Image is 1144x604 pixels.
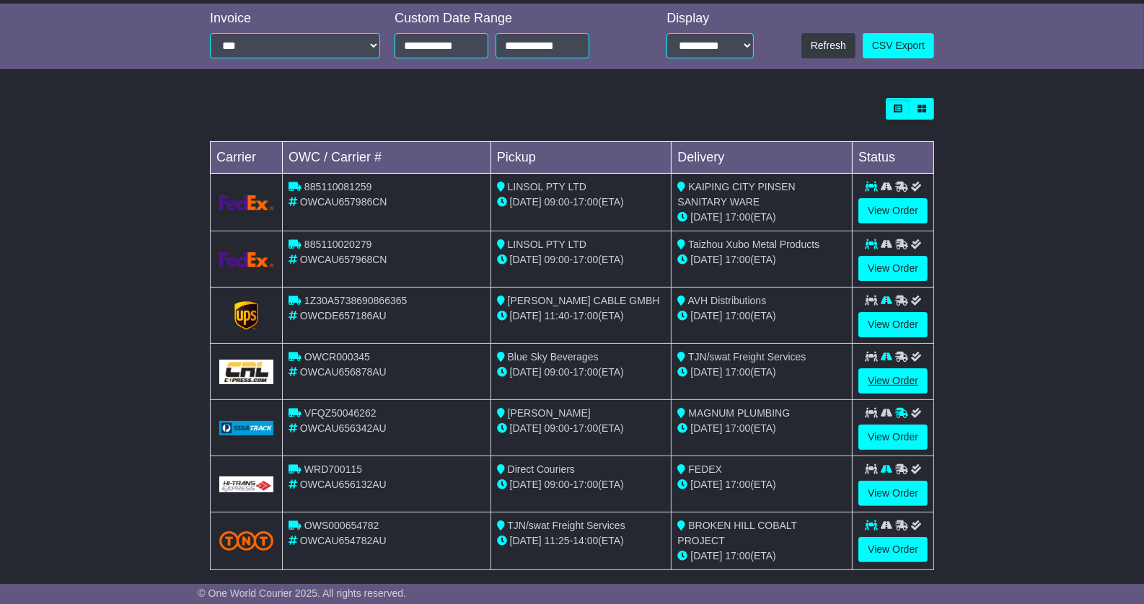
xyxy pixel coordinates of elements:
span: 17:00 [725,211,750,223]
span: [PERSON_NAME] CABLE GMBH [508,295,660,306]
img: GetCarrierServiceLogo [219,421,273,435]
span: 17:00 [573,254,598,265]
a: View Order [858,537,928,562]
span: 14:00 [573,535,598,546]
span: OWS000654782 [304,520,379,531]
span: [DATE] [510,254,542,265]
span: 09:00 [545,254,570,265]
span: OWCAU656132AU [300,479,387,490]
span: 11:40 [545,310,570,321]
a: View Order [858,425,928,450]
td: Status [853,142,934,174]
span: OWCAU657968CN [300,254,387,265]
img: GetCarrierServiceLogo [234,301,259,330]
span: 11:25 [545,535,570,546]
span: [DATE] [690,422,722,434]
div: - (ETA) [497,252,666,267]
span: WRD700115 [304,463,362,475]
td: Pickup [490,142,672,174]
span: 17:00 [725,254,750,265]
a: View Order [858,256,928,281]
td: Delivery [672,142,853,174]
span: 17:00 [725,422,750,434]
span: Direct Couriers [508,463,575,475]
span: 17:00 [725,550,750,561]
div: - (ETA) [497,477,666,492]
img: GetCarrierServiceLogo [219,195,273,210]
img: GetCarrierServiceLogo [219,476,273,492]
div: (ETA) [677,549,846,564]
span: [DATE] [510,196,542,208]
a: View Order [858,368,928,394]
span: TJN/swat Freight Services [507,520,625,531]
span: 1Z30A5738690866365 [304,295,407,306]
span: 17:00 [573,366,598,378]
div: (ETA) [677,365,846,380]
span: © One World Courier 2025. All rights reserved. [198,587,406,599]
span: 17:00 [573,422,598,434]
span: 17:00 [573,310,598,321]
span: Blue Sky Beverages [508,351,599,363]
span: BROKEN HILL COBALT PROJECT [677,520,797,546]
span: [DATE] [510,366,542,378]
span: 17:00 [573,479,598,490]
span: OWCAU654782AU [300,535,387,546]
div: Display [666,11,754,27]
div: (ETA) [677,308,846,324]
div: - (ETA) [497,365,666,380]
button: Refresh [801,33,855,58]
div: (ETA) [677,421,846,436]
span: 17:00 [725,366,750,378]
span: OWCAU656878AU [300,366,387,378]
img: GetCarrierServiceLogo [219,252,273,267]
span: AVH Distributions [688,295,767,306]
span: Taizhou Xubo Metal Products [688,239,819,250]
span: OWCDE657186AU [300,310,387,321]
span: 17:00 [725,310,750,321]
a: CSV Export [863,33,934,58]
span: [DATE] [510,479,542,490]
span: 09:00 [545,422,570,434]
span: [DATE] [690,310,722,321]
span: KAIPING CITY PINSEN SANITARY WARE [677,181,795,208]
span: [DATE] [510,535,542,546]
span: FEDEX [688,463,722,475]
a: View Order [858,312,928,337]
span: VFQZ50046262 [304,407,377,419]
span: [DATE] [690,550,722,561]
span: [PERSON_NAME] [508,407,591,419]
span: 885110020279 [304,239,371,250]
span: [DATE] [690,366,722,378]
a: View Order [858,481,928,506]
span: LINSOL PTY LTD [508,181,586,192]
a: View Order [858,198,928,223]
span: 09:00 [545,366,570,378]
span: MAGNUM PLUMBING [688,407,790,419]
td: OWC / Carrier # [283,142,491,174]
div: - (ETA) [497,421,666,436]
span: 17:00 [573,196,598,208]
span: 09:00 [545,196,570,208]
div: (ETA) [677,252,846,267]
span: [DATE] [510,310,542,321]
span: 17:00 [725,479,750,490]
span: OWCAU656342AU [300,422,387,434]
div: - (ETA) [497,195,666,210]
img: GetCarrierServiceLogo [219,360,273,384]
div: (ETA) [677,210,846,225]
div: - (ETA) [497,533,666,549]
img: TNT_Domestic.png [219,531,273,551]
span: [DATE] [510,422,542,434]
div: Custom Date Range [395,11,626,27]
span: 09:00 [545,479,570,490]
span: [DATE] [690,479,722,490]
span: TJN/swat Freight Services [688,351,806,363]
span: OWCAU657986CN [300,196,387,208]
span: LINSOL PTY LTD [508,239,586,250]
span: 885110081259 [304,181,371,192]
span: [DATE] [690,211,722,223]
div: - (ETA) [497,308,666,324]
td: Carrier [211,142,283,174]
div: (ETA) [677,477,846,492]
div: Invoice [210,11,380,27]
